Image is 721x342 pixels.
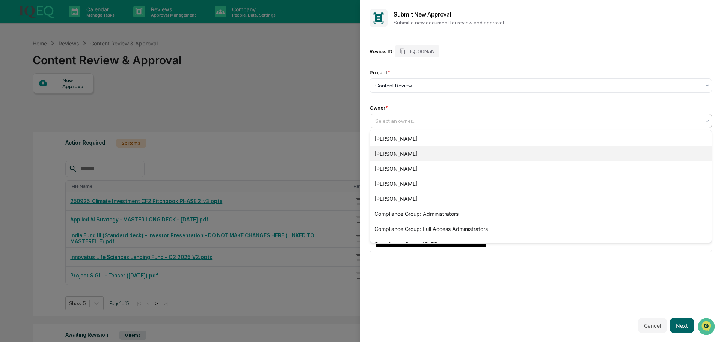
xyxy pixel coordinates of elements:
div: 🖐️ [8,95,14,101]
span: Attestations [62,95,93,102]
p: Submit a new document for review and approval [394,20,712,26]
span: Preclearance [15,95,48,102]
div: [PERSON_NAME] [370,161,712,176]
span: Pylon [75,127,91,133]
div: 🗄️ [54,95,60,101]
div: 🔎 [8,110,14,116]
p: How can we help? [8,16,137,28]
div: Owner [370,105,388,111]
img: f2157a4c-a0d3-4daa-907e-bb6f0de503a5-1751232295721 [1,3,18,16]
a: 🗄️Attestations [51,92,96,105]
img: 1746055101610-c473b297-6a78-478c-a979-82029cc54cd1 [8,57,21,71]
h2: Submit New Approval [394,11,712,18]
div: [PERSON_NAME] [370,191,712,206]
button: Next [670,318,694,333]
div: Compliance Group: Full Access Administrators [370,221,712,237]
button: Open customer support [1,1,18,18]
button: Start new chat [128,60,137,69]
div: [PERSON_NAME] [370,176,712,191]
div: Start new chat [26,57,123,65]
span: Data Lookup [15,109,47,116]
div: Review ID: [370,48,394,54]
div: [PERSON_NAME] [370,131,712,146]
a: 🔎Data Lookup [5,106,50,119]
div: Compliance Group: Administrators [370,206,712,221]
div: Compliance Group: IQ-EQ [370,237,712,252]
div: We're available if you need us! [26,65,95,71]
div: Project [370,69,390,75]
button: Cancel [638,318,667,333]
a: Powered byPylon [53,127,91,133]
a: 🖐️Preclearance [5,92,51,105]
div: [PERSON_NAME] [370,146,712,161]
span: IQ-00NaN [410,48,435,54]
